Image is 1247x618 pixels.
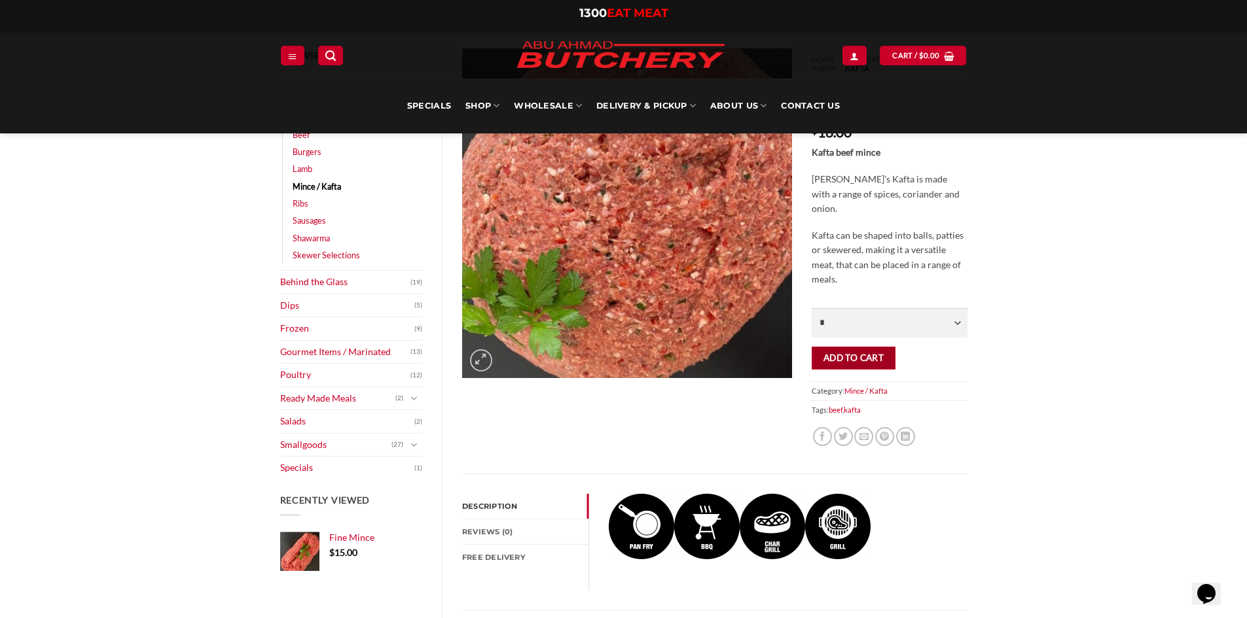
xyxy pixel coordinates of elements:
[674,494,740,559] img: Kafta
[896,427,915,446] a: Share on LinkedIn
[1192,566,1234,605] iframe: chat widget
[391,435,403,455] span: (27)
[329,547,334,558] span: $
[919,51,940,60] bdi: 0.00
[280,410,415,433] a: Salads
[410,273,422,292] span: (19)
[781,78,840,133] a: Contact Us
[280,341,411,364] a: Gourmet Items / Marinated
[812,146,880,158] strong: Kafta beef mince
[844,386,888,395] a: Mince / Kafta
[812,172,967,216] p: [PERSON_NAME]’s Kafta is made with a range of spices, coriander and onion.
[318,46,343,65] a: Search
[407,438,422,452] button: Toggle
[470,349,492,371] a: Zoom
[280,364,411,386] a: Poultry
[407,391,422,405] button: Toggle
[280,494,370,506] span: Recently Viewed
[293,195,308,212] a: Ribs
[414,319,422,339] span: (9)
[607,6,668,20] span: EAT MEAT
[293,212,326,229] a: Sausages
[579,6,668,20] a: 1300EAT MEAT
[854,427,873,446] a: Email to a Friend
[281,46,304,65] a: Menu
[514,78,582,133] a: Wholesale
[410,342,422,362] span: (13)
[280,271,411,294] a: Behind the Glass
[280,387,396,410] a: Ready Made Meals
[293,230,330,247] a: Shawarma
[842,46,866,65] a: Login
[407,78,451,133] a: Specials
[829,405,842,414] a: beef
[892,50,939,61] span: Cart /
[813,427,832,446] a: Share on Facebook
[293,143,321,160] a: Burgers
[280,456,415,479] a: Specials
[462,48,792,378] img: Kafta
[875,427,894,446] a: Pin on Pinterest
[740,494,805,559] img: Kafta
[329,532,374,543] span: Fine Mince
[812,347,895,369] button: Add to cart
[462,519,588,544] a: Reviews (0)
[812,228,967,287] p: Kafta can be shaped into balls, patties or skewered, making it a versatile meat, that can be plac...
[293,178,341,195] a: Mince / Kafta
[293,247,360,264] a: Skewer Selections
[805,494,871,559] img: Kafta
[596,78,696,133] a: Delivery & Pickup
[329,547,357,558] bdi: 15.00
[410,366,422,385] span: (12)
[609,494,674,559] img: Kafta
[280,317,415,340] a: Frozen
[812,125,818,135] span: $
[880,46,966,65] a: View cart
[506,33,735,78] img: Abu Ahmad Butchery
[462,494,588,519] a: Description
[844,405,861,414] a: kafta
[395,388,403,408] span: (2)
[280,434,392,456] a: Smallgoods
[710,78,767,133] a: About Us
[280,294,415,317] a: Dips
[919,50,924,61] span: $
[812,400,967,419] span: Tags: ,
[579,6,607,20] span: 1300
[414,412,422,432] span: (2)
[812,381,967,400] span: Category:
[414,296,422,315] span: (5)
[465,78,499,133] a: SHOP
[414,458,422,478] span: (1)
[293,160,312,177] a: Lamb
[834,427,853,446] a: Share on Twitter
[293,126,310,143] a: Beef
[329,532,423,543] a: Fine Mince
[462,545,588,570] a: FREE Delivery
